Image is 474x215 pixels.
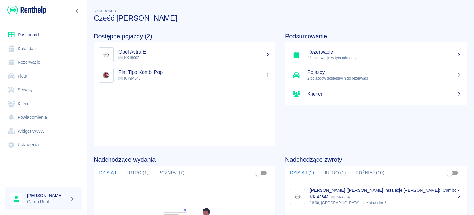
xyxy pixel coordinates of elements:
a: Rezerwacje [5,55,82,69]
h5: Rezerwacje [307,49,462,55]
button: Jutro (1) [122,166,153,180]
img: Image [100,69,112,81]
p: Cargo Rent [27,199,67,205]
a: Pojazdy2 pojazdów dostępnych do rezerwacji [285,65,467,85]
button: Później (7) [153,166,189,180]
a: Ustawienia [5,138,82,152]
span: KR9ML48 [118,76,140,80]
a: Klienci [5,97,82,111]
h5: Opel Astra E [118,49,270,55]
span: KK1899E [118,56,140,60]
a: Image[PERSON_NAME] ([PERSON_NAME] Instalacje [PERSON_NAME]), Combo - KK 4284J KK4284J16:00, [GEOG... [285,183,467,210]
p: 2 pojazdów dostępnych do rezerwacji [307,75,462,81]
h6: [PERSON_NAME] [27,192,67,199]
a: Klienci [285,85,467,103]
button: Zwiń nawigację [73,7,82,15]
img: Image [100,49,112,61]
h4: Nadchodzące zwroty [285,156,467,163]
p: KK4284J [331,195,351,199]
a: Kalendarz [5,42,82,56]
a: Serwisy [5,83,82,97]
span: Pokaż przypisane tylko do mnie [444,167,455,179]
h5: Fiat Tipo Kombi Pop [118,69,270,75]
h4: Nadchodzące wydania [94,156,275,163]
a: Rezerwacje44 rezerwacje w tym miesiącu [285,45,467,65]
p: [PERSON_NAME] ([PERSON_NAME] Instalacje [PERSON_NAME]), Combo - KK 4284J [310,188,459,199]
a: ImageOpel Astra E KK1899E [94,45,275,65]
button: Później (10) [351,166,389,180]
p: 16:00, [GEOGRAPHIC_DATA], ul. Katowicka 2 [310,200,462,206]
a: Widget WWW [5,124,82,138]
button: Jutro (1) [319,166,351,180]
span: Dashboard [94,9,116,13]
h5: Klienci [307,91,462,97]
h3: Cześć [PERSON_NAME] [94,14,467,23]
a: Dashboard [5,28,82,42]
img: Image [292,191,303,202]
p: 44 rezerwacje w tym miesiącu [307,55,462,61]
button: Dzisiaj (1) [285,166,319,180]
a: Powiadomienia [5,110,82,124]
a: ImageFiat Tipo Kombi Pop KR9ML48 [94,65,275,85]
h5: Pojazdy [307,69,462,75]
a: Flota [5,69,82,83]
h4: Podsumowanie [285,32,467,40]
h4: Dostępne pojazdy (2) [94,32,275,40]
img: Renthelp logo [7,5,46,15]
button: Dzisiaj [94,166,122,180]
span: Pokaż przypisane tylko do mnie [252,167,264,179]
a: Renthelp logo [5,5,46,15]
